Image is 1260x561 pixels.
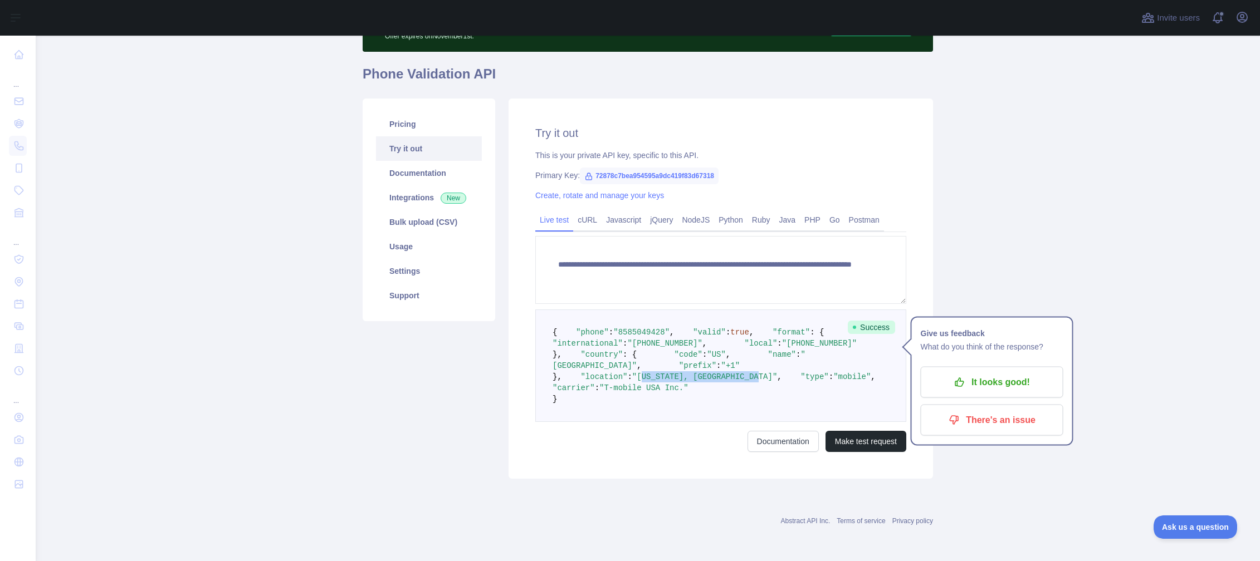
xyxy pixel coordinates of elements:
a: Privacy policy [892,517,933,525]
span: true [730,328,749,337]
span: { [553,328,557,337]
span: , [749,328,754,337]
span: : { [810,328,824,337]
span: "mobile" [833,372,871,381]
span: "phone" [576,328,609,337]
span: "location" [580,372,627,381]
div: ... [9,383,27,405]
span: , [637,361,641,370]
button: Invite users [1139,9,1202,27]
a: cURL [573,211,602,229]
span: : [609,328,613,337]
span: "[PHONE_NUMBER]" [782,339,857,348]
p: There's an issue [929,411,1055,430]
a: jQuery [646,211,677,229]
span: "+1" [721,361,740,370]
button: There's an issue [921,405,1063,436]
span: } [553,395,557,403]
h1: Give us feedback [921,327,1063,340]
span: "name" [768,350,796,359]
a: Documentation [748,431,819,452]
a: Abstract API Inc. [781,517,831,525]
a: Try it out [376,136,482,161]
a: Live test [535,211,573,229]
a: Terms of service [837,517,885,525]
a: Postman [844,211,884,229]
span: Invite users [1157,12,1200,24]
span: , [702,339,707,348]
span: : { [623,350,637,359]
span: , [777,372,782,381]
span: , [726,350,730,359]
a: Python [714,211,748,229]
a: Support [376,283,482,308]
span: "prefix" [679,361,716,370]
a: NodeJS [677,211,714,229]
span: "code" [674,350,702,359]
a: Pricing [376,112,482,136]
span: 72878c7bea954595a9dc419f83d67318 [580,168,719,184]
span: , [670,328,674,337]
div: This is your private API key, specific to this API. [535,150,906,161]
span: : [627,372,632,381]
span: "local" [744,339,777,348]
span: "US" [707,350,726,359]
span: : [726,328,730,337]
span: , [871,372,875,381]
iframe: Toggle Customer Support [1154,515,1238,539]
span: : [702,350,707,359]
span: "[US_STATE], [GEOGRAPHIC_DATA]" [632,372,777,381]
button: Make test request [826,431,906,452]
span: "type" [800,372,828,381]
span: "T-mobile USA Inc." [599,383,688,392]
a: Documentation [376,161,482,185]
p: It looks good! [929,373,1055,392]
p: What do you think of the response? [921,340,1063,353]
button: It looks good! [921,367,1063,398]
h1: Phone Validation API [363,65,933,92]
span: }, [553,372,562,381]
a: Javascript [602,211,646,229]
span: : [777,339,782,348]
a: Java [775,211,800,229]
span: "country" [580,350,623,359]
span: "international" [553,339,623,348]
span: : [796,350,800,359]
span: "valid" [693,328,726,337]
span: : [716,361,721,370]
span: New [441,193,466,204]
a: Ruby [748,211,775,229]
a: Integrations New [376,185,482,210]
div: Primary Key: [535,170,906,181]
div: ... [9,225,27,247]
span: "[PHONE_NUMBER]" [627,339,702,348]
span: Success [848,321,895,334]
span: "8585049428" [613,328,670,337]
span: "carrier" [553,383,595,392]
span: : [829,372,833,381]
a: Bulk upload (CSV) [376,210,482,234]
span: : [595,383,599,392]
h2: Try it out [535,125,906,141]
a: Usage [376,234,482,259]
span: "format" [773,328,810,337]
a: Go [825,211,844,229]
span: }, [553,350,562,359]
a: Settings [376,259,482,283]
span: : [623,339,627,348]
div: ... [9,67,27,89]
a: PHP [800,211,825,229]
a: Create, rotate and manage your keys [535,191,664,200]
